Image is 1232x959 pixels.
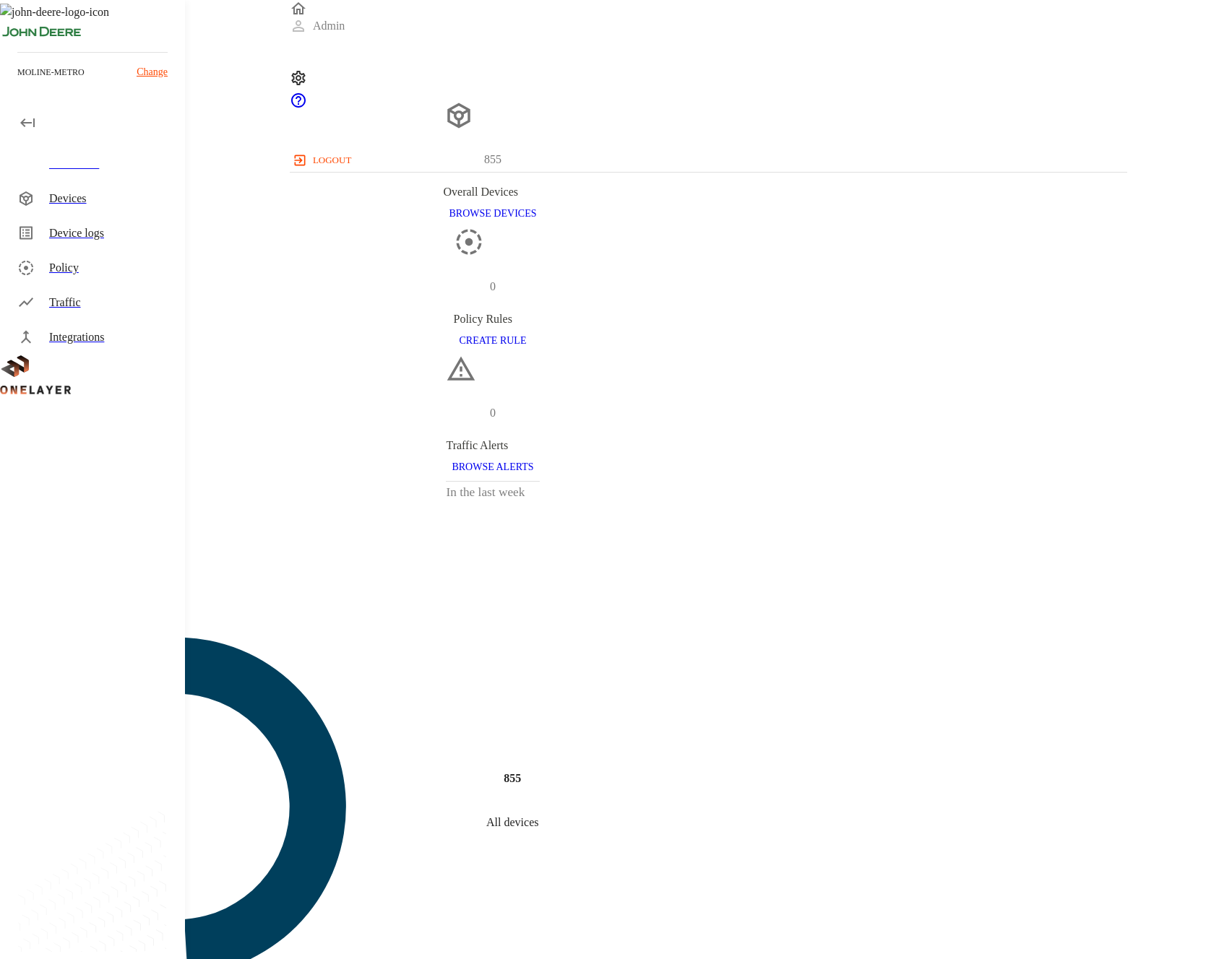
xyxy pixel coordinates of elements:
button: BROWSE ALERTS [446,454,539,481]
p: 0 [490,404,496,422]
div: Policy Rules [454,311,533,328]
div: Traffic Alerts [446,437,539,454]
a: onelayer-support [290,99,307,111]
p: All devices [486,814,538,831]
h4: 855 [504,770,521,787]
a: BROWSE DEVICES [444,207,543,219]
p: Admin [313,17,345,35]
a: BROWSE ALERTS [446,460,539,472]
span: Support Portal [290,99,307,111]
div: Overall Devices [444,183,543,201]
a: CREATE RULE [454,333,533,345]
a: logout [290,149,1127,172]
p: 0 [490,278,496,295]
button: BROWSE DEVICES [444,201,543,227]
h3: In the last week [446,482,539,503]
button: CREATE RULE [454,328,533,355]
button: logout [290,149,357,172]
